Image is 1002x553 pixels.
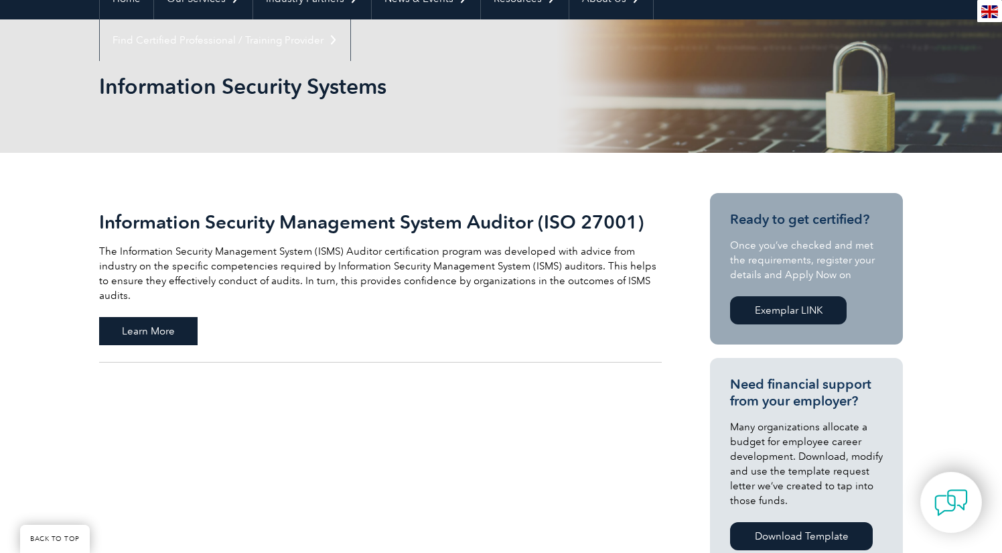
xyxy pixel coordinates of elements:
[20,525,90,553] a: BACK TO TOP
[981,5,998,18] img: en
[99,317,198,345] span: Learn More
[730,238,883,282] p: Once you’ve checked and met the requirements, register your details and Apply Now on
[100,19,350,61] a: Find Certified Professional / Training Provider
[730,420,883,508] p: Many organizations allocate a budget for employee career development. Download, modify and use th...
[99,244,662,303] p: The Information Security Management System (ISMS) Auditor certification program was developed wit...
[99,73,614,99] h1: Information Security Systems
[99,211,662,233] h2: Information Security Management System Auditor (ISO 27001)
[730,376,883,410] h3: Need financial support from your employer?
[730,211,883,228] h3: Ready to get certified?
[730,296,847,324] a: Exemplar LINK
[934,486,968,519] img: contact-chat.png
[730,522,873,550] a: Download Template
[99,193,662,363] a: Information Security Management System Auditor (ISO 27001) The Information Security Management Sy...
